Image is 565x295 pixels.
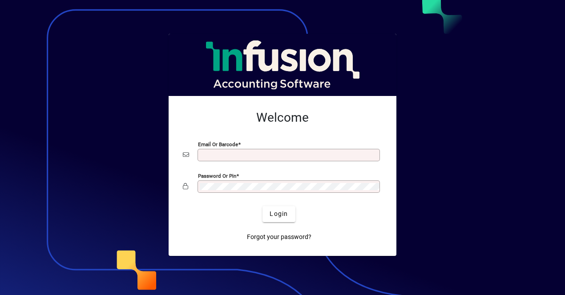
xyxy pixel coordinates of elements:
[183,110,382,125] h2: Welcome
[198,141,238,147] mat-label: Email or Barcode
[198,172,236,179] mat-label: Password or Pin
[262,206,295,222] button: Login
[243,229,315,245] a: Forgot your password?
[247,232,311,242] span: Forgot your password?
[270,209,288,219] span: Login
